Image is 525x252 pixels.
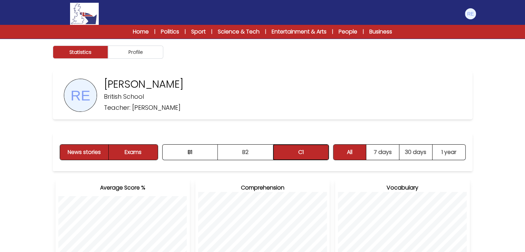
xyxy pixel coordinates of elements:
span: | [154,28,155,35]
img: UserPhoto [64,79,97,112]
button: 30 days [399,145,432,160]
a: Politics [161,28,179,36]
span: | [265,28,266,35]
button: B2 [218,145,273,160]
p: Teacher: [PERSON_NAME] [104,103,181,113]
h3: Vocabulary [338,184,467,192]
button: All [333,145,367,160]
h3: Average Score % [58,184,187,192]
button: 7 days [366,145,399,160]
a: Business [369,28,392,36]
span: | [211,28,212,35]
a: Sport [191,28,206,36]
h3: Comprehension [198,184,327,192]
a: Science & Tech [218,28,260,36]
button: B1 [163,145,218,160]
p: British School [104,92,144,101]
span: | [332,28,333,35]
a: People [339,28,357,36]
button: C1 [273,145,329,160]
button: Profile [108,46,163,59]
button: Exams [109,145,157,160]
img: Riccardo Erroi [465,8,476,19]
a: Entertainment & Arts [272,28,327,36]
button: Statistics [53,46,108,59]
span: | [363,28,364,35]
button: News stories [60,145,109,160]
span: | [185,28,186,35]
img: Logo [70,3,98,25]
button: 1 year [432,145,465,160]
a: Logo [49,3,120,25]
a: Home [133,28,149,36]
p: [PERSON_NAME] [104,78,184,90]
